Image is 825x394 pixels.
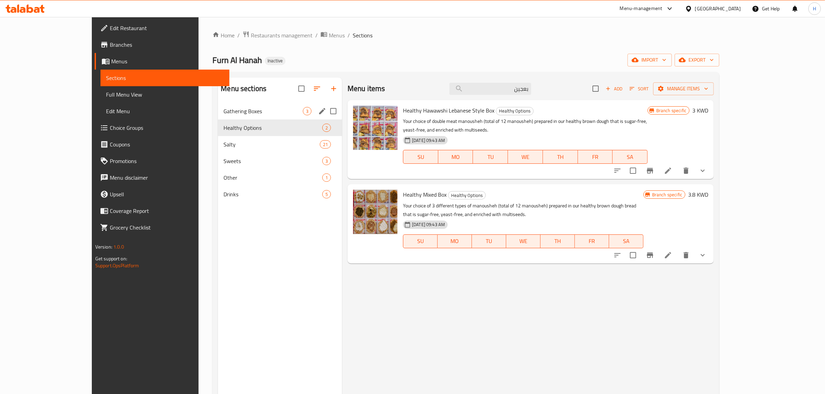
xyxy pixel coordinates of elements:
button: FR [575,234,609,248]
button: SU [403,150,438,164]
span: Edit Restaurant [110,24,224,32]
a: Sections [100,70,230,86]
h2: Menu items [348,83,385,94]
span: Healthy Options [223,124,322,132]
a: Choice Groups [95,119,230,136]
svg: Show Choices [699,251,707,259]
button: Branch-specific-item [642,162,658,179]
button: TU [473,150,508,164]
div: Healthy Options [496,107,534,115]
span: Select to update [626,163,640,178]
span: Branch specific [649,191,685,198]
span: MO [440,236,469,246]
img: Healthy Mixed Box [353,190,397,234]
div: Healthy Options [448,191,486,199]
span: Sections [106,74,224,82]
a: Branches [95,36,230,53]
span: 1.0.0 [113,242,124,251]
span: Healthy Hawawshi Lebanese Style Box [403,105,494,116]
a: Coupons [95,136,230,153]
span: Get support on: [95,254,127,263]
span: Salty [223,140,319,149]
img: Healthy Hawawshi Lebanese Style Box [353,106,397,150]
span: 2 [323,125,331,131]
span: Menus [329,31,345,39]
span: Add item [603,83,625,94]
span: import [633,56,666,64]
span: [DATE] 09:43 AM [409,221,448,228]
span: Menu disclaimer [110,173,224,182]
span: TU [475,236,503,246]
button: TH [541,234,575,248]
span: 1 [323,174,331,181]
div: Inactive [265,57,286,65]
button: Add section [325,80,342,97]
span: 5 [323,191,331,198]
span: Edit Menu [106,107,224,115]
span: Branches [110,41,224,49]
input: search [449,83,531,95]
button: sort-choices [609,247,626,263]
h2: Menu sections [221,83,266,94]
button: SU [403,234,438,248]
button: WE [508,150,543,164]
button: export [675,54,719,66]
button: Add [603,83,625,94]
div: [GEOGRAPHIC_DATA] [695,5,741,12]
span: Add [605,85,623,93]
a: Promotions [95,153,230,169]
a: Edit menu item [664,167,672,175]
nav: breadcrumb [212,31,719,40]
button: Manage items [653,82,714,95]
span: TU [476,152,505,162]
span: Select to update [626,248,640,262]
span: Manage items [659,84,708,93]
span: Full Menu View [106,90,224,99]
button: edit [317,106,327,116]
span: SA [612,236,641,246]
button: show more [694,162,711,179]
h6: 3.8 KWD [688,190,708,199]
span: FR [578,236,606,246]
span: WE [511,152,540,162]
span: SU [406,152,436,162]
div: items [320,140,331,149]
span: Coverage Report [110,207,224,215]
span: Version: [95,242,112,251]
span: Branch specific [653,107,689,114]
span: Healthy Mixed Box [403,189,447,200]
button: TH [543,150,578,164]
span: FR [581,152,610,162]
button: TU [472,234,506,248]
a: Menus [321,31,345,40]
span: Choice Groups [110,124,224,132]
a: Edit Menu [100,103,230,119]
button: show more [694,247,711,263]
span: Select section [588,81,603,96]
div: Gathering Boxes3edit [218,103,342,119]
span: Promotions [110,157,224,165]
div: items [322,190,331,198]
span: Gathering Boxes [223,107,303,115]
a: Edit Restaurant [95,20,230,36]
span: Other [223,173,322,182]
a: Menus [95,53,230,70]
span: 21 [320,141,331,148]
span: Inactive [265,58,286,64]
span: Sweets [223,157,322,165]
a: Full Menu View [100,86,230,103]
div: Menu-management [620,5,662,13]
p: Your choice of double meat manousheh (total of 12 manousheh) prepared in our healthy brown dough ... [403,117,648,134]
span: Upsell [110,190,224,198]
a: Menu disclaimer [95,169,230,186]
li: / [348,31,350,39]
button: SA [613,150,648,164]
button: SA [609,234,643,248]
span: Menus [111,57,224,65]
span: Sections [353,31,372,39]
button: delete [678,162,694,179]
div: Sweets3 [218,153,342,169]
span: Restaurants management [251,31,313,39]
span: Sort sections [309,80,325,97]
